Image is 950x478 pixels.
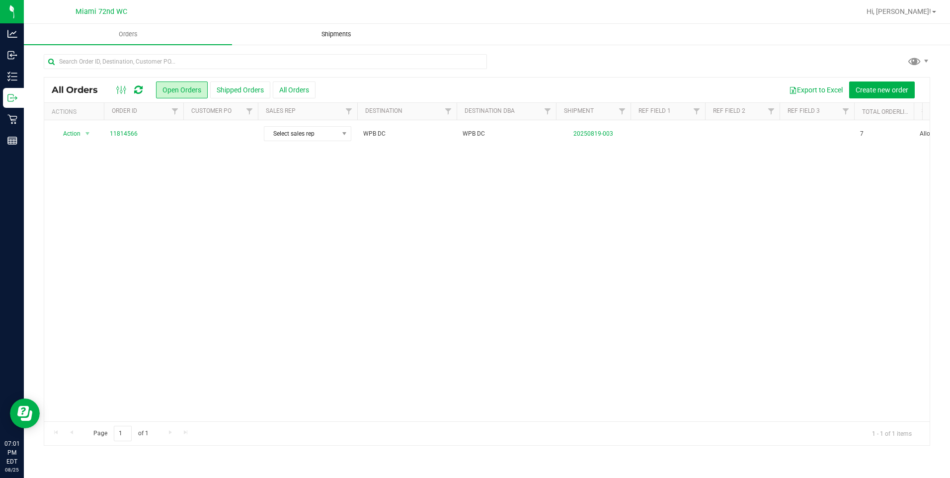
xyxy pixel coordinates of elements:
span: WPB DC [463,129,550,139]
a: Shipments [232,24,440,45]
a: Status [922,107,943,114]
inline-svg: Reports [7,136,17,146]
inline-svg: Inbound [7,50,17,60]
a: Destination DBA [465,107,515,114]
a: Filter [763,103,780,120]
a: Destination [365,107,402,114]
a: Filter [167,103,183,120]
span: All Orders [52,84,108,95]
span: Miami 72nd WC [76,7,127,16]
span: Select sales rep [264,127,338,141]
span: 7 [860,129,864,139]
button: All Orders [273,81,316,98]
inline-svg: Inventory [7,72,17,81]
a: Ref Field 1 [638,107,671,114]
p: 07:01 PM EDT [4,439,19,466]
span: Create new order [856,86,908,94]
span: Orders [105,30,151,39]
a: Filter [540,103,556,120]
a: Shipment [564,107,594,114]
div: Actions [52,108,100,115]
span: 1 - 1 of 1 items [864,426,920,441]
input: Search Order ID, Destination, Customer PO... [44,54,487,69]
a: Filter [689,103,705,120]
a: Filter [838,103,854,120]
a: Filter [241,103,258,120]
button: Export to Excel [783,81,849,98]
a: Filter [614,103,631,120]
input: 1 [114,426,132,441]
span: WPB DC [363,129,451,139]
button: Create new order [849,81,915,98]
p: 08/25 [4,466,19,474]
iframe: Resource center [10,398,40,428]
span: Page of 1 [85,426,157,441]
inline-svg: Analytics [7,29,17,39]
span: select [81,127,94,141]
a: Order ID [112,107,137,114]
a: 20250819-003 [573,130,613,137]
a: Sales Rep [266,107,296,114]
a: Orders [24,24,232,45]
span: Shipments [308,30,365,39]
inline-svg: Retail [7,114,17,124]
a: 11814566 [110,129,138,139]
button: Open Orders [156,81,208,98]
span: Hi, [PERSON_NAME]! [867,7,931,15]
a: Ref Field 3 [788,107,820,114]
a: Ref Field 2 [713,107,745,114]
a: Customer PO [191,107,232,114]
a: Filter [341,103,357,120]
button: Shipped Orders [210,81,270,98]
a: Total Orderlines [862,108,916,115]
a: Filter [440,103,457,120]
inline-svg: Outbound [7,93,17,103]
span: Action [54,127,81,141]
